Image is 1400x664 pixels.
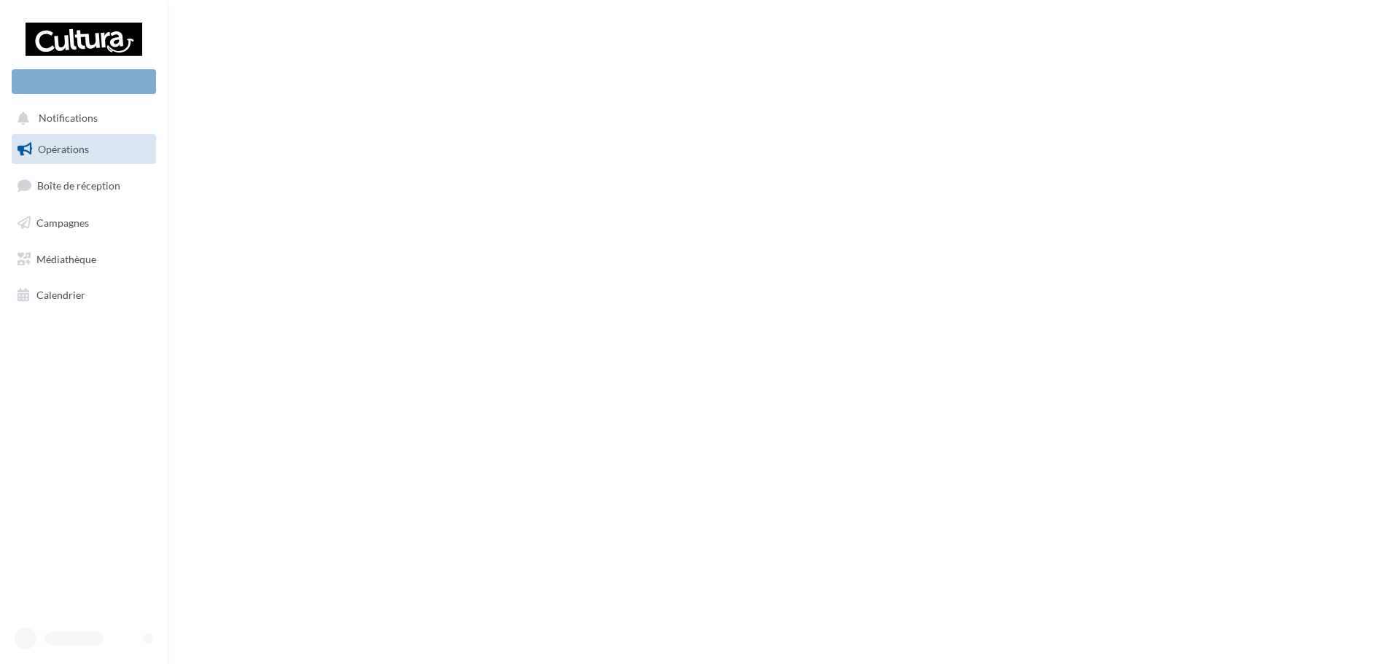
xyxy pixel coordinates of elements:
span: Calendrier [36,289,85,301]
a: Campagnes [9,208,159,238]
span: Médiathèque [36,252,96,265]
a: Boîte de réception [9,170,159,201]
span: Boîte de réception [37,179,120,192]
span: Opérations [38,143,89,155]
span: Campagnes [36,216,89,229]
div: Nouvelle campagne [12,69,156,94]
a: Calendrier [9,280,159,310]
span: Notifications [39,112,98,125]
a: Opérations [9,134,159,165]
a: Médiathèque [9,244,159,275]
